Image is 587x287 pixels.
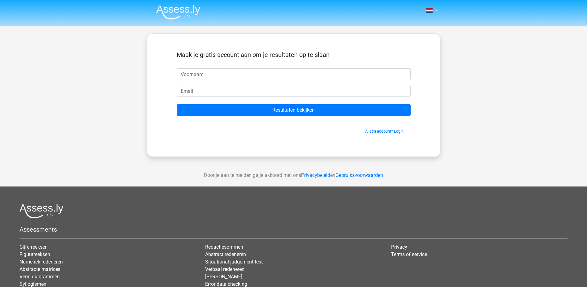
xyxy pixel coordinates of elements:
input: Email [177,85,411,97]
a: Gebruiksvoorwaarden [335,172,383,178]
img: Assessly logo [19,204,63,218]
img: Assessly [156,5,200,19]
a: Cijferreeksen [19,244,48,250]
a: Error data checking [205,281,247,287]
a: Terms of service [391,251,427,257]
h5: Maak je gratis account aan om je resultaten op te slaan [177,51,411,58]
a: Redactiesommen [205,244,243,250]
input: Resultaten bekijken [177,104,411,116]
a: Numeriek redeneren [19,259,63,265]
a: Venn diagrammen [19,274,60,280]
a: Privacybeleid [301,172,330,178]
a: Syllogismen [19,281,46,287]
a: Abstracte matrices [19,266,60,272]
a: Privacy [391,244,407,250]
a: Verbaal redeneren [205,266,244,272]
h5: Assessments [19,226,568,233]
a: [PERSON_NAME] [205,274,242,280]
input: Voornaam [177,68,411,80]
a: Situational judgement test [205,259,263,265]
a: Abstract redeneren [205,251,246,257]
a: Figuurreeksen [19,251,50,257]
a: Al een account? Login [365,129,404,134]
